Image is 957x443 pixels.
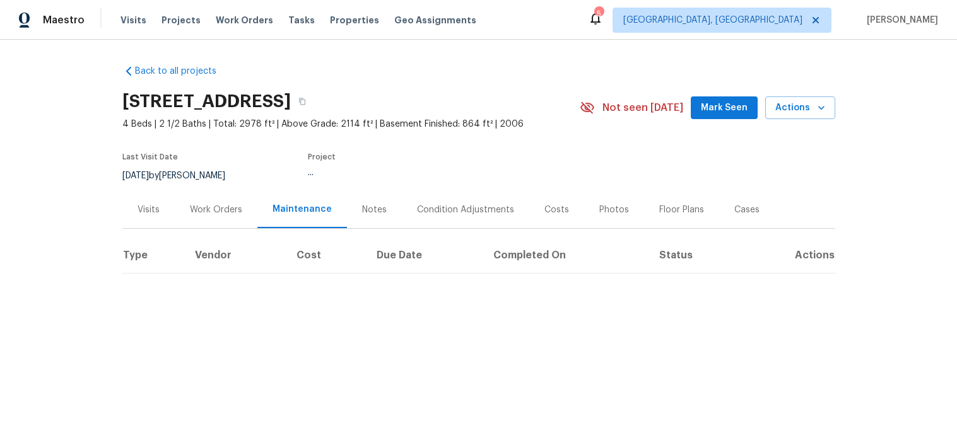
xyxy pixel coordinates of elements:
span: [PERSON_NAME] [862,14,938,26]
div: by [PERSON_NAME] [122,168,240,183]
th: Vendor [185,238,286,273]
button: Actions [765,96,835,120]
div: ... [308,168,550,177]
span: [DATE] [122,171,149,180]
span: Actions [775,100,825,116]
button: Copy Address [291,90,314,113]
div: 5 [594,8,603,20]
div: Photos [599,204,629,216]
span: 4 Beds | 2 1/2 Baths | Total: 2978 ft² | Above Grade: 2114 ft² | Basement Finished: 864 ft² | 2006 [122,118,580,130]
div: Costs [544,204,569,216]
button: Mark Seen [691,96,758,120]
div: Condition Adjustments [417,204,514,216]
span: Project [308,153,336,161]
th: Status [649,238,745,273]
span: Tasks [288,16,315,25]
th: Completed On [483,238,649,273]
div: Notes [362,204,387,216]
div: Floor Plans [659,204,704,216]
th: Due Date [367,238,484,273]
span: Geo Assignments [394,14,476,26]
div: Cases [734,204,760,216]
span: [GEOGRAPHIC_DATA], [GEOGRAPHIC_DATA] [623,14,802,26]
th: Cost [286,238,367,273]
th: Actions [745,238,835,273]
span: Mark Seen [701,100,748,116]
span: Work Orders [216,14,273,26]
span: Properties [330,14,379,26]
span: Not seen [DATE] [602,101,683,114]
h2: [STREET_ADDRESS] [122,95,291,108]
div: Work Orders [190,204,242,216]
span: Projects [161,14,201,26]
span: Maestro [43,14,85,26]
th: Type [122,238,185,273]
div: Maintenance [273,203,332,216]
span: Last Visit Date [122,153,178,161]
a: Back to all projects [122,65,244,78]
span: Visits [120,14,146,26]
div: Visits [138,204,160,216]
